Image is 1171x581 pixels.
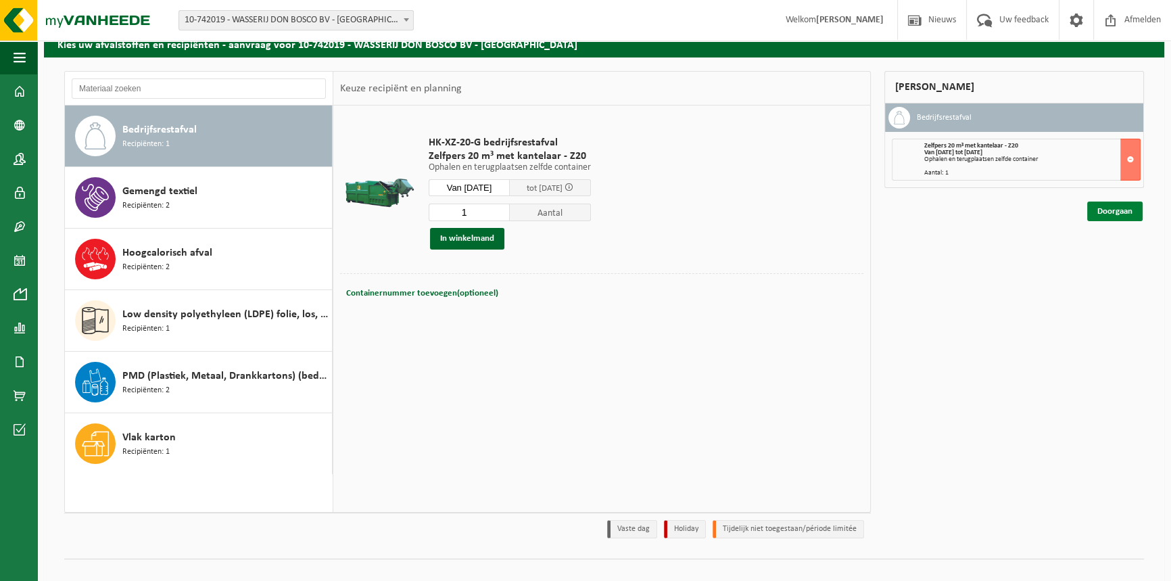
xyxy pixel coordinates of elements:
[122,245,212,261] span: Hoogcalorisch afval
[345,284,500,303] button: Containernummer toevoegen(optioneel)
[122,446,170,459] span: Recipiënten: 1
[607,520,657,538] li: Vaste dag
[122,183,197,200] span: Gemengd textiel
[429,179,510,196] input: Selecteer datum
[924,142,1018,149] span: Zelfpers 20 m³ met kantelaar - Z20
[122,323,170,335] span: Recipiënten: 1
[179,11,413,30] span: 10-742019 - WASSERIJ DON BOSCO BV - SINT-NIKLAAS
[65,413,333,474] button: Vlak karton Recipiënten: 1
[122,368,329,384] span: PMD (Plastiek, Metaal, Drankkartons) (bedrijven)
[430,228,504,250] button: In winkelmand
[44,30,1164,57] h2: Kies uw afvalstoffen en recipiënten - aanvraag voor 10-742019 - WASSERIJ DON BOSCO BV - [GEOGRAPH...
[122,429,176,446] span: Vlak karton
[816,15,884,25] strong: [PERSON_NAME]
[713,520,864,538] li: Tijdelijk niet toegestaan/période limitée
[664,520,706,538] li: Holiday
[884,71,1144,103] div: [PERSON_NAME]
[510,204,591,221] span: Aantal
[178,10,414,30] span: 10-742019 - WASSERIJ DON BOSCO BV - SINT-NIKLAAS
[72,78,326,99] input: Materiaal zoeken
[1087,202,1143,221] a: Doorgaan
[122,261,170,274] span: Recipiënten: 2
[65,290,333,352] button: Low density polyethyleen (LDPE) folie, los, gekleurd Recipiënten: 1
[924,170,1140,177] div: Aantal: 1
[122,138,170,151] span: Recipiënten: 1
[429,136,591,149] span: HK-XZ-20-G bedrijfsrestafval
[917,107,972,129] h3: Bedrijfsrestafval
[122,122,197,138] span: Bedrijfsrestafval
[527,184,563,193] span: tot [DATE]
[65,352,333,413] button: PMD (Plastiek, Metaal, Drankkartons) (bedrijven) Recipiënten: 2
[122,200,170,212] span: Recipiënten: 2
[333,72,469,106] div: Keuze recipiënt en planning
[429,163,591,172] p: Ophalen en terugplaatsen zelfde container
[924,156,1140,163] div: Ophalen en terugplaatsen zelfde container
[924,149,982,156] strong: Van [DATE] tot [DATE]
[65,106,333,167] button: Bedrijfsrestafval Recipiënten: 1
[346,289,498,298] span: Containernummer toevoegen(optioneel)
[122,384,170,397] span: Recipiënten: 2
[65,229,333,290] button: Hoogcalorisch afval Recipiënten: 2
[65,167,333,229] button: Gemengd textiel Recipiënten: 2
[122,306,329,323] span: Low density polyethyleen (LDPE) folie, los, gekleurd
[429,149,591,163] span: Zelfpers 20 m³ met kantelaar - Z20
